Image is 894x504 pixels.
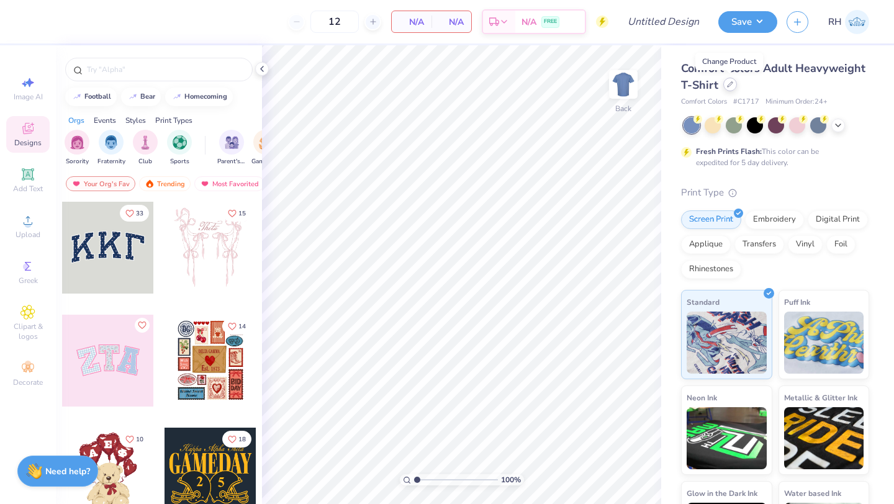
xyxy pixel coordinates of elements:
[13,184,43,194] span: Add Text
[826,235,856,254] div: Foil
[13,377,43,387] span: Decorate
[251,157,280,166] span: Game Day
[217,157,246,166] span: Parent's Weekend
[167,130,192,166] button: filter button
[687,487,757,500] span: Glow in the Dark Ink
[681,260,741,279] div: Rhinestones
[687,312,767,374] img: Standard
[138,157,152,166] span: Club
[135,318,150,333] button: Like
[251,130,280,166] button: filter button
[170,157,189,166] span: Sports
[259,135,273,150] img: Game Day Image
[120,431,149,448] button: Like
[94,115,116,126] div: Events
[173,135,187,150] img: Sports Image
[84,93,111,100] div: football
[104,135,118,150] img: Fraternity Image
[133,130,158,166] button: filter button
[733,97,759,107] span: # C1717
[765,97,828,107] span: Minimum Order: 24 +
[681,235,731,254] div: Applique
[808,210,868,229] div: Digital Print
[828,15,842,29] span: RH
[65,130,89,166] div: filter for Sorority
[65,130,89,166] button: filter button
[19,276,38,286] span: Greek
[71,179,81,188] img: most_fav.gif
[14,92,43,102] span: Image AI
[399,16,424,29] span: N/A
[788,235,823,254] div: Vinyl
[615,103,631,114] div: Back
[687,391,717,404] span: Neon Ink
[222,318,251,335] button: Like
[14,138,42,148] span: Designs
[718,11,777,33] button: Save
[251,130,280,166] div: filter for Game Day
[66,176,135,191] div: Your Org's Fav
[125,115,146,126] div: Styles
[200,179,210,188] img: most_fav.gif
[217,130,246,166] button: filter button
[238,210,246,217] span: 15
[86,63,245,76] input: Try "Alpha"
[217,130,246,166] div: filter for Parent's Weekend
[138,135,152,150] img: Club Image
[72,93,82,101] img: trend_line.gif
[16,230,40,240] span: Upload
[845,10,869,34] img: Rita Habib
[828,10,869,34] a: RH
[784,295,810,308] span: Puff Ink
[784,487,841,500] span: Water based Ink
[611,72,636,97] img: Back
[238,436,246,443] span: 18
[544,17,557,26] span: FREE
[696,146,762,156] strong: Fresh Prints Flash:
[681,97,727,107] span: Comfort Colors
[784,391,857,404] span: Metallic & Glitter Ink
[133,130,158,166] div: filter for Club
[225,135,239,150] img: Parent's Weekend Image
[97,130,125,166] button: filter button
[155,115,192,126] div: Print Types
[687,407,767,469] img: Neon Ink
[136,436,143,443] span: 10
[681,186,869,200] div: Print Type
[121,88,161,106] button: bear
[136,210,143,217] span: 33
[439,16,464,29] span: N/A
[681,210,741,229] div: Screen Print
[222,205,251,222] button: Like
[734,235,784,254] div: Transfers
[140,93,155,100] div: bear
[687,295,720,308] span: Standard
[120,205,149,222] button: Like
[165,88,233,106] button: homecoming
[784,407,864,469] img: Metallic & Glitter Ink
[68,115,84,126] div: Orgs
[167,130,192,166] div: filter for Sports
[521,16,536,29] span: N/A
[97,130,125,166] div: filter for Fraternity
[784,312,864,374] img: Puff Ink
[6,322,50,341] span: Clipart & logos
[45,466,90,477] strong: Need help?
[194,176,264,191] div: Most Favorited
[695,53,763,70] div: Change Product
[618,9,709,34] input: Untitled Design
[65,88,117,106] button: football
[310,11,359,33] input: – –
[145,179,155,188] img: trending.gif
[745,210,804,229] div: Embroidery
[97,157,125,166] span: Fraternity
[222,431,251,448] button: Like
[696,146,849,168] div: This color can be expedited for 5 day delivery.
[501,474,521,485] span: 100 %
[128,93,138,101] img: trend_line.gif
[139,176,191,191] div: Trending
[238,323,246,330] span: 14
[172,93,182,101] img: trend_line.gif
[184,93,227,100] div: homecoming
[681,61,865,92] span: Comfort Colors Adult Heavyweight T-Shirt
